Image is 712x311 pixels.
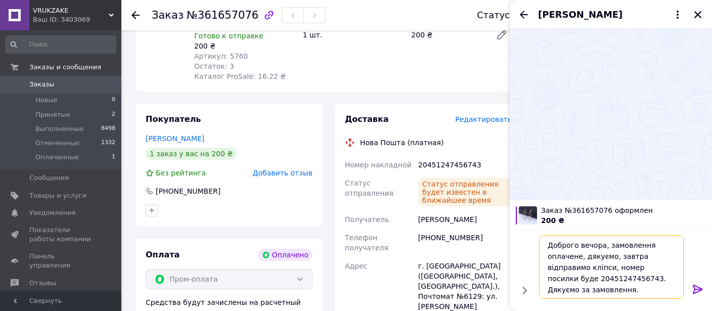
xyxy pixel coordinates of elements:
span: Заказы [29,80,54,89]
img: 6519220623_w100_h100_klipsy-zhenskie-bez.jpg [519,206,537,225]
button: Назад [518,9,530,21]
span: Сообщения [29,173,69,183]
span: 1 [112,153,115,162]
span: Готово к отправке [194,32,263,40]
span: 2 [112,110,115,119]
div: [PERSON_NAME] [416,210,514,229]
span: Уведомления [29,208,75,217]
span: Показатели работы компании [29,226,94,244]
span: Телефон получателя [345,234,388,252]
textarea: Доброго вечора, замовлення оплачене, дякуємо, завтра відправимо кліпси, номер посилки буде 204512... [539,235,684,299]
div: Статус отправления будет известен в ближайшее время [418,178,512,206]
span: Получатель [345,215,389,224]
span: Статус отправления [345,179,393,197]
span: Оплаченные [35,153,79,162]
div: 200 ₴ [407,28,487,42]
span: Новые [35,96,58,105]
span: Заказы и сообщения [29,63,101,72]
div: 1 шт. [299,28,408,42]
span: Товары и услуги [29,191,86,200]
span: Отзывы [29,279,56,288]
span: Принятые [35,110,70,119]
span: 8498 [101,124,115,134]
span: Оплата [146,250,180,259]
div: Статус заказа [477,10,545,20]
button: Показать кнопки [518,284,531,297]
div: [PHONE_NUMBER] [155,186,221,196]
span: Панель управления [29,252,94,270]
div: Нова Пошта (платная) [358,138,446,148]
span: Покупатель [146,114,201,124]
div: 200 ₴ [194,41,295,51]
span: Остаток: 3 [194,62,234,70]
span: №361657076 [187,9,258,21]
span: 200 ₴ [541,216,564,225]
span: 0 [112,96,115,105]
input: Поиск [5,35,116,54]
div: Вернуться назад [131,10,140,20]
span: Заказ [152,9,184,21]
div: 20451247456743 [416,156,514,174]
span: Добавить отзыв [253,169,313,177]
span: Редактировать [455,115,512,123]
span: 1332 [101,139,115,148]
span: Артикул: 5760 [194,52,248,60]
span: Номер накладной [345,161,412,169]
div: Оплачено [258,249,313,261]
span: Без рейтинга [156,169,206,177]
span: VRUKZAKE [33,6,109,15]
span: Каталог ProSale: 16.22 ₴ [194,72,286,80]
span: Отмененные [35,139,79,148]
span: [PERSON_NAME] [538,8,622,21]
div: 1 заказ у вас на 200 ₴ [146,148,237,160]
span: Выполненные [35,124,84,134]
button: Закрыть [692,9,704,21]
span: Адрес [345,262,367,270]
button: [PERSON_NAME] [538,8,684,21]
a: Редактировать [492,25,512,45]
span: Доставка [345,114,389,124]
div: Ваш ID: 3403069 [33,15,121,24]
span: Заказ №361657076 оформлен [541,205,706,215]
div: [PHONE_NUMBER] [416,229,514,257]
a: [PERSON_NAME] [146,135,204,143]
